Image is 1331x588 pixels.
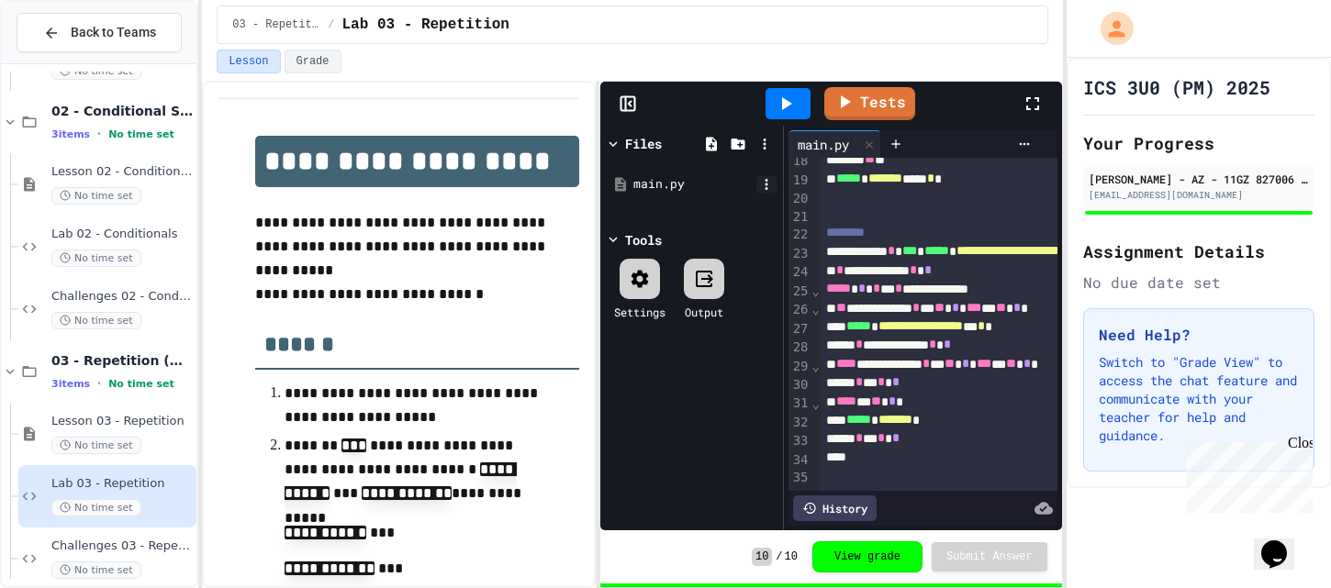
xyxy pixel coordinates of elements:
[789,451,811,470] div: 34
[51,561,141,579] span: No time set
[789,283,811,301] div: 25
[811,283,821,298] span: Fold line
[789,301,811,319] div: 26
[824,87,915,120] a: Tests
[625,134,662,153] div: Files
[1083,74,1270,100] h1: ICS 3U0 (PM) 2025
[51,414,193,429] span: Lesson 03 - Repetition
[789,469,811,487] div: 35
[108,128,174,140] span: No time set
[51,250,141,267] span: No time set
[51,62,141,80] span: No time set
[51,289,193,305] span: Challenges 02 - Conditionals
[51,499,141,516] span: No time set
[51,164,193,180] span: Lesson 02 - Conditional Statements (if)
[789,358,811,376] div: 29
[51,378,90,390] span: 3 items
[789,172,811,190] div: 19
[97,127,101,141] span: •
[614,304,665,320] div: Settings
[946,549,1033,564] span: Submit Answer
[1099,353,1299,445] p: Switch to "Grade View" to access the chat feature and communicate with your teacher for help and ...
[789,376,811,394] div: 30
[97,376,101,391] span: •
[51,352,193,369] span: 03 - Repetition (while and for)
[1099,324,1299,346] h3: Need Help?
[217,50,280,73] button: Lesson
[1083,130,1314,156] h2: Your Progress
[328,17,334,32] span: /
[812,541,923,572] button: View grade
[789,130,881,158] div: main.py
[789,226,811,244] div: 22
[1081,7,1138,50] div: My Account
[811,359,821,373] span: Fold line
[1179,435,1313,513] iframe: chat widget
[625,230,662,250] div: Tools
[789,190,811,208] div: 20
[7,7,127,116] div: Chat with us now!Close
[789,263,811,282] div: 24
[51,312,141,329] span: No time set
[789,135,858,154] div: main.py
[51,227,193,242] span: Lab 02 - Conditionals
[51,476,193,492] span: Lab 03 - Repetition
[685,304,723,320] div: Output
[1083,272,1314,294] div: No due date set
[51,187,141,205] span: No time set
[1089,171,1309,187] div: [PERSON_NAME] - AZ - 11GZ 827006 [PERSON_NAME] SS
[71,23,156,42] span: Back to Teams
[51,103,193,119] span: 02 - Conditional Statements (if)
[51,538,193,554] span: Challenges 03 - Repetition
[789,208,811,227] div: 21
[789,432,811,450] div: 33
[785,549,798,564] span: 10
[108,378,174,390] span: No time set
[51,437,141,454] span: No time set
[789,320,811,338] div: 27
[342,14,509,36] span: Lab 03 - Repetition
[811,302,821,316] span: Fold line
[789,152,811,171] div: 18
[232,17,320,32] span: 03 - Repetition (while and for)
[51,128,90,140] span: 3 items
[789,338,811,357] div: 28
[1254,515,1313,570] iframe: chat widget
[811,396,821,411] span: Fold line
[1083,239,1314,264] h2: Assignment Details
[789,394,811,413] div: 31
[793,495,877,521] div: History
[776,549,782,564] span: /
[285,50,341,73] button: Grade
[17,13,182,52] button: Back to Teams
[633,175,756,194] div: main.py
[932,542,1047,571] button: Submit Answer
[1089,188,1309,202] div: [EMAIL_ADDRESS][DOMAIN_NAME]
[789,414,811,432] div: 32
[752,548,772,566] span: 10
[789,245,811,263] div: 23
